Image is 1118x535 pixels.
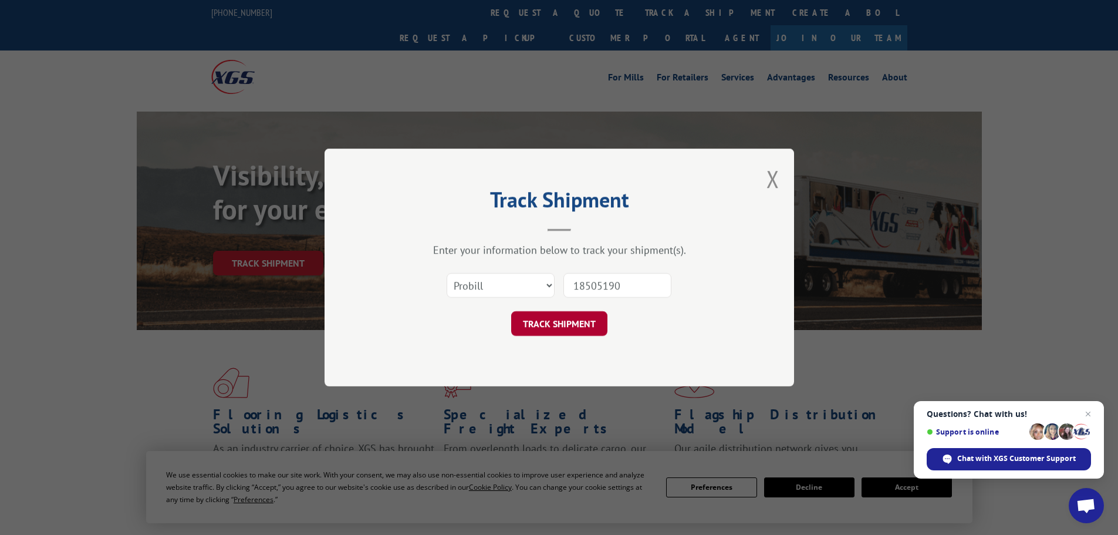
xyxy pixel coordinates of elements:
[957,453,1076,464] span: Chat with XGS Customer Support
[1069,488,1104,523] div: Open chat
[927,409,1091,419] span: Questions? Chat with us!
[383,191,735,214] h2: Track Shipment
[511,311,607,336] button: TRACK SHIPMENT
[383,243,735,257] div: Enter your information below to track your shipment(s).
[766,163,779,194] button: Close modal
[927,428,1025,436] span: Support is online
[1081,407,1095,421] span: Close chat
[927,448,1091,470] div: Chat with XGS Customer Support
[563,273,671,298] input: Number(s)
